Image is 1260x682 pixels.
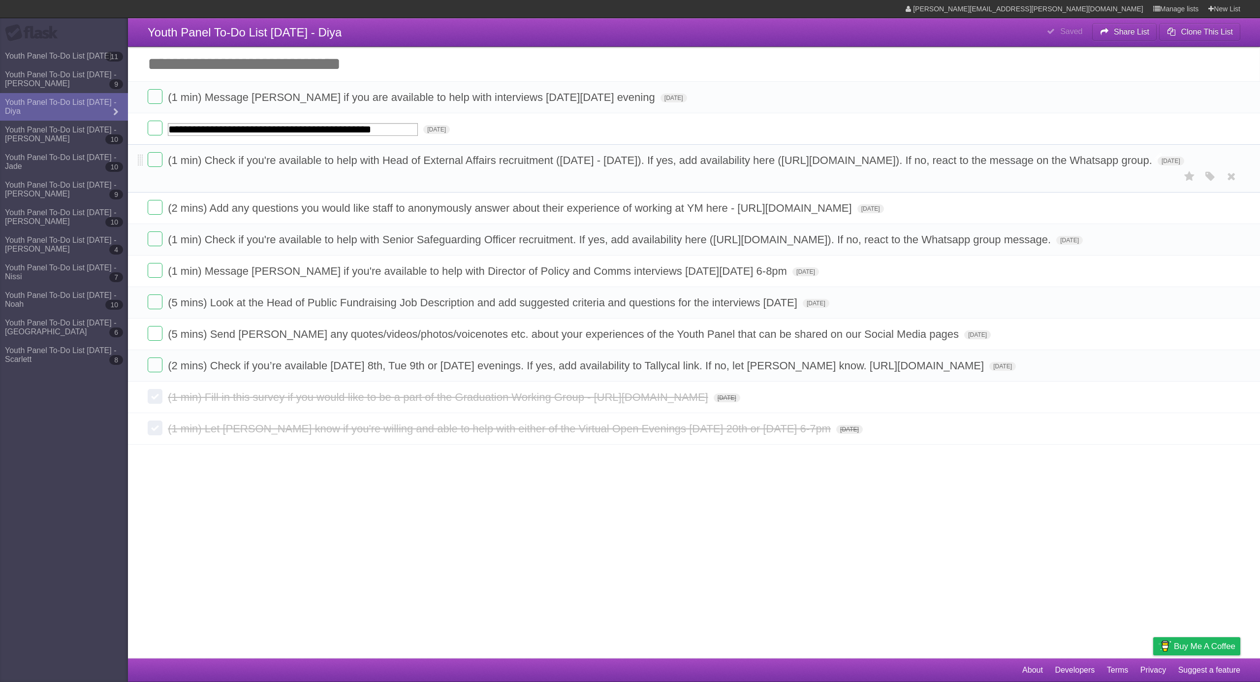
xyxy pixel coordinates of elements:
[1114,28,1149,36] b: Share List
[148,231,162,246] label: Done
[792,267,819,276] span: [DATE]
[105,162,123,172] b: 10
[857,204,884,213] span: [DATE]
[1158,638,1171,654] img: Buy me a coffee
[105,134,123,144] b: 10
[168,265,789,277] span: (1 min) Message [PERSON_NAME] if you're available to help with Director of Policy and Comms inter...
[1159,23,1240,41] button: Clone This List
[1107,661,1129,680] a: Terms
[109,327,123,337] b: 6
[109,190,123,199] b: 9
[714,393,740,402] span: [DATE]
[1060,27,1082,35] b: Saved
[148,326,162,341] label: Done
[1158,157,1184,165] span: [DATE]
[803,299,829,308] span: [DATE]
[148,152,162,167] label: Done
[1056,236,1083,245] span: [DATE]
[148,200,162,215] label: Done
[148,294,162,309] label: Done
[1174,638,1235,655] span: Buy me a coffee
[168,359,986,372] span: (2 mins) Check if you’re available [DATE] 8th, Tue 9th or [DATE] evenings. If yes, add availabili...
[964,330,991,339] span: [DATE]
[105,217,123,227] b: 10
[1180,168,1199,185] label: Star task
[148,89,162,104] label: Done
[105,52,123,62] b: 11
[109,245,123,255] b: 4
[836,425,863,434] span: [DATE]
[1092,23,1157,41] button: Share List
[5,24,64,42] div: Flask
[1181,28,1233,36] b: Clone This List
[109,79,123,89] b: 9
[148,263,162,278] label: Done
[1022,661,1043,680] a: About
[109,272,123,282] b: 7
[168,296,800,309] span: (5 mins) Look at the Head of Public Fundraising Job Description and add suggested criteria and qu...
[168,233,1053,246] span: (1 min) Check if you're available to help with Senior Safeguarding Officer recruitment. If yes, a...
[148,121,162,135] label: Done
[989,362,1016,371] span: [DATE]
[168,391,711,403] span: (1 min) Fill in this survey if you would like to be a part of the Graduation Working Group - [URL...
[661,94,687,102] span: [DATE]
[168,202,854,214] span: (2 mins) Add any questions you would like staff to anonymously answer about their experience of w...
[109,355,123,365] b: 8
[1153,637,1240,655] a: Buy me a coffee
[423,125,450,134] span: [DATE]
[1055,661,1095,680] a: Developers
[1140,661,1166,680] a: Privacy
[105,300,123,310] b: 10
[148,421,162,435] label: Done
[168,91,658,103] span: (1 min) Message [PERSON_NAME] if you are available to help with interviews [DATE][DATE] evening
[1178,661,1240,680] a: Suggest a feature
[168,328,961,340] span: (5 mins) Send [PERSON_NAME] any quotes/videos/photos/voicenotes etc. about your experiences of th...
[168,154,1155,166] span: (1 min) Check if you're available to help with Head of External Affairs recruitment ([DATE] - [DA...
[168,422,833,435] span: (1 min) Let [PERSON_NAME] know if you're willing and able to help with either of the Virtual Open...
[148,389,162,404] label: Done
[148,26,342,39] span: Youth Panel To-Do List [DATE] - Diya
[148,357,162,372] label: Done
